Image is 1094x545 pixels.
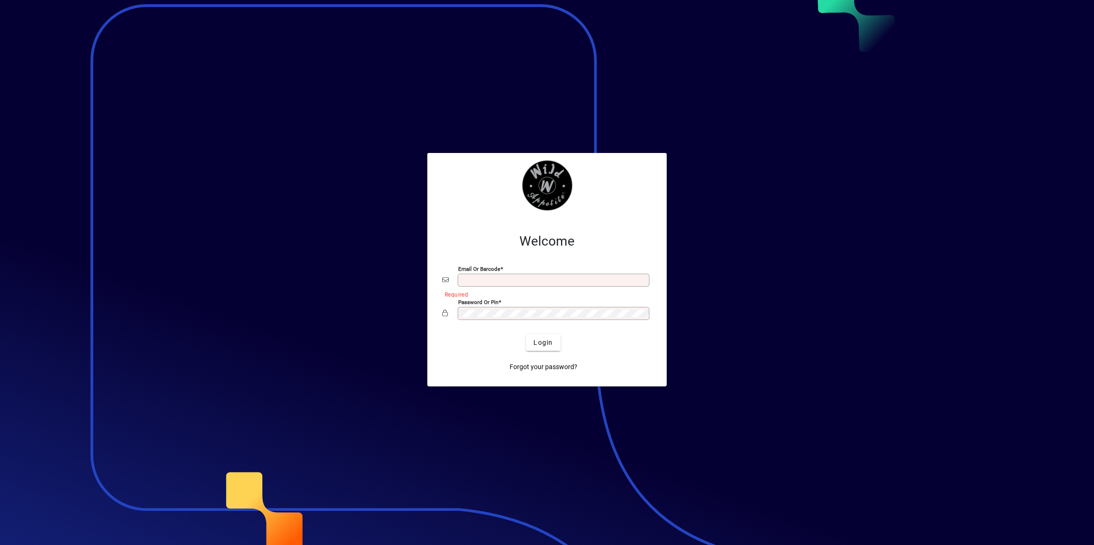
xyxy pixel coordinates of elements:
span: Forgot your password? [510,362,577,372]
span: Login [533,338,553,348]
mat-label: Password or Pin [458,299,498,305]
mat-error: Required [445,289,644,299]
a: Forgot your password? [506,358,581,375]
h2: Welcome [442,233,652,249]
button: Login [526,334,560,351]
mat-label: Email or Barcode [458,266,500,272]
